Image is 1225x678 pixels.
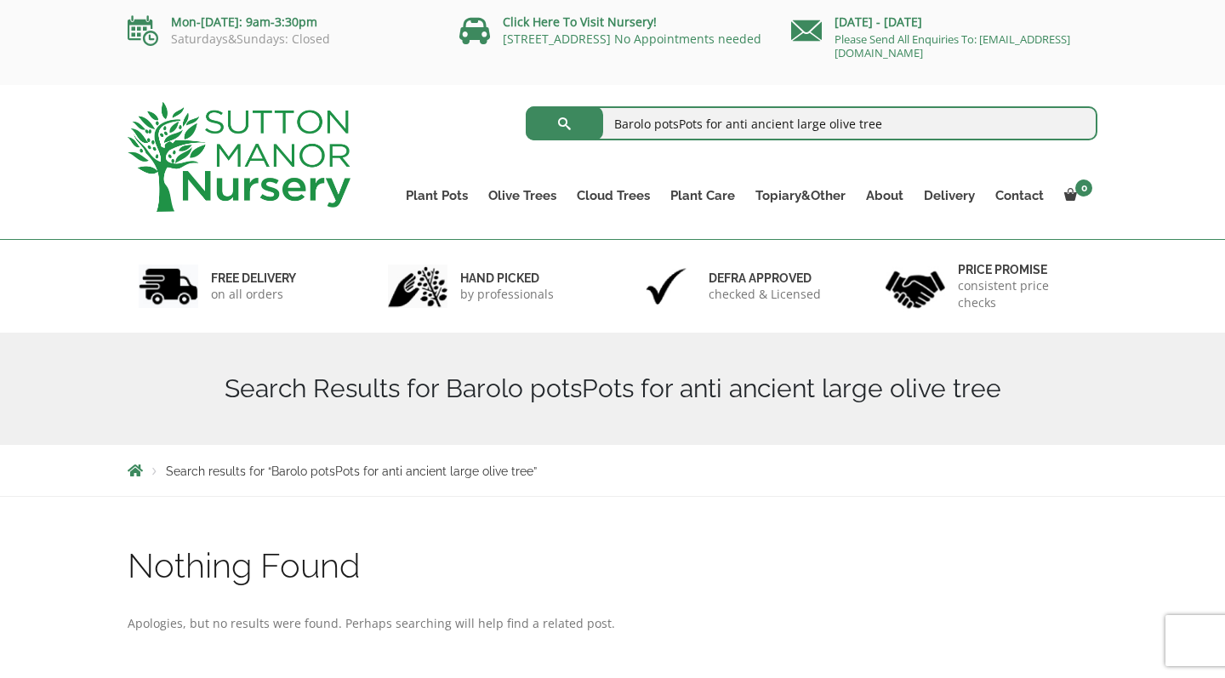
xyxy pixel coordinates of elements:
[745,184,856,208] a: Topiary&Other
[460,271,554,286] h6: hand picked
[886,260,945,312] img: 4.jpg
[396,184,478,208] a: Plant Pots
[985,184,1054,208] a: Contact
[139,265,198,308] img: 1.jpg
[128,12,434,32] p: Mon-[DATE]: 9am-3:30pm
[1054,184,1097,208] a: 0
[636,265,696,308] img: 3.jpg
[1075,179,1092,197] span: 0
[388,265,447,308] img: 2.jpg
[958,262,1087,277] h6: Price promise
[128,548,1097,584] h1: Nothing Found
[660,184,745,208] a: Plant Care
[958,277,1087,311] p: consistent price checks
[709,271,821,286] h6: Defra approved
[914,184,985,208] a: Delivery
[478,184,567,208] a: Olive Trees
[709,286,821,303] p: checked & Licensed
[128,613,1097,634] p: Apologies, but no results were found. Perhaps searching will help find a related post.
[835,31,1070,60] a: Please Send All Enquiries To: [EMAIL_ADDRESS][DOMAIN_NAME]
[791,12,1097,32] p: [DATE] - [DATE]
[128,373,1097,404] h1: Search Results for Barolo potsPots for anti ancient large olive tree
[460,286,554,303] p: by professionals
[211,271,296,286] h6: FREE DELIVERY
[503,14,657,30] a: Click Here To Visit Nursery!
[128,32,434,46] p: Saturdays&Sundays: Closed
[503,31,761,47] a: [STREET_ADDRESS] No Appointments needed
[211,286,296,303] p: on all orders
[567,184,660,208] a: Cloud Trees
[856,184,914,208] a: About
[166,464,537,478] span: Search results for “Barolo potsPots for anti ancient large olive tree”
[128,102,350,212] img: logo
[128,464,1097,477] nav: Breadcrumbs
[526,106,1098,140] input: Search...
